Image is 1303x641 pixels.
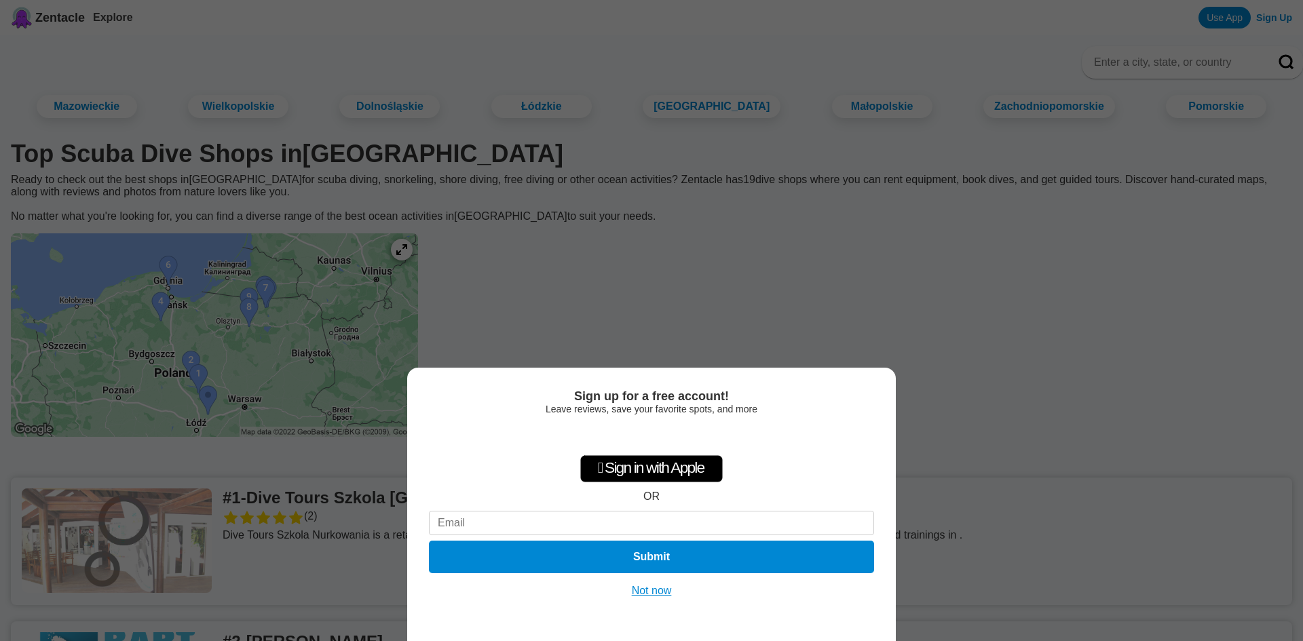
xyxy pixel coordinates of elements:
div: Sign in with Apple [580,455,723,482]
div: Sign up for a free account! [429,389,874,404]
iframe: Sign in with Google Button [582,421,721,451]
input: Email [429,511,874,535]
div: Leave reviews, save your favorite spots, and more [429,404,874,414]
button: Submit [429,541,874,573]
div: OR [643,490,660,503]
button: Not now [628,584,676,598]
